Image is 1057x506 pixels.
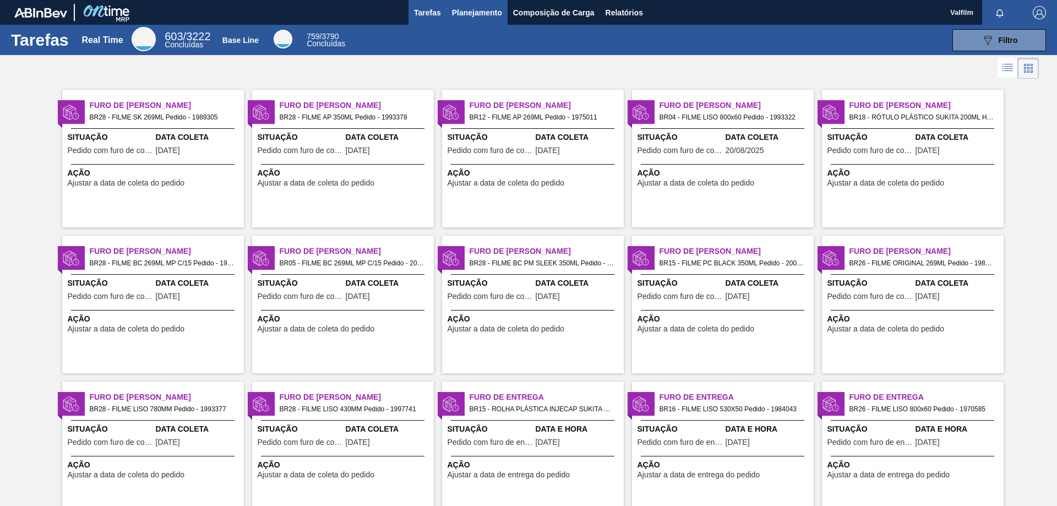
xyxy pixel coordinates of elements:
[448,423,533,435] span: Situação
[68,471,185,479] span: Ajustar a data de coleta do pedido
[638,459,811,471] span: Ação
[274,30,292,48] div: Base Line
[280,403,425,415] span: BR28 - FILME LISO 430MM Pedido - 1997741
[606,6,643,19] span: Relatórios
[633,396,649,412] img: status
[638,179,755,187] span: Ajustar a data de coleta do pedido
[68,292,153,301] span: Pedido com furo de coleta
[633,104,649,121] img: status
[448,313,621,325] span: Ação
[258,132,343,143] span: Situação
[638,423,723,435] span: Situação
[165,30,183,42] span: 603
[68,167,241,179] span: Ação
[68,438,153,447] span: Pedido com furo de coleta
[346,423,431,435] span: Data Coleta
[660,403,805,415] span: BR16 - FILME LISO 530X50 Pedido - 1984043
[448,325,565,333] span: Ajustar a data de coleta do pedido
[346,278,431,289] span: Data Coleta
[443,104,459,121] img: status
[638,146,723,155] span: Pedido com furo de coleta
[346,438,370,447] span: 25/08/2025
[443,250,459,266] img: status
[68,325,185,333] span: Ajustar a data de coleta do pedido
[90,257,235,269] span: BR28 - FILME BC 269ML MP C/15 Pedido - 1988868
[253,250,269,266] img: status
[68,278,153,289] span: Situação
[90,403,235,415] span: BR28 - FILME LISO 780MM Pedido - 1993377
[448,167,621,179] span: Ação
[156,278,241,289] span: Data Coleta
[68,179,185,187] span: Ajustar a data de coleta do pedido
[998,58,1018,79] div: Visão em Lista
[638,132,723,143] span: Situação
[827,438,913,447] span: Pedido com furo de entrega
[660,257,805,269] span: BR15 - FILME PC BLACK 350ML Pedido - 2008680
[916,423,1001,435] span: Data e Hora
[68,313,241,325] span: Ação
[827,278,913,289] span: Situação
[448,179,565,187] span: Ajustar a data de coleta do pedido
[156,423,241,435] span: Data Coleta
[470,403,615,415] span: BR15 - ROLHA PLÁSTICA INJECAP SUKITA SHORT Pedido - 1994848
[536,423,621,435] span: Data e Hora
[638,325,755,333] span: Ajustar a data de coleta do pedido
[253,104,269,121] img: status
[638,167,811,179] span: Ação
[726,423,811,435] span: Data e Hora
[258,146,343,155] span: Pedido com furo de coleta
[513,6,595,19] span: Composição de Carga
[156,292,180,301] span: 25/08/2025
[916,132,1001,143] span: Data Coleta
[452,6,502,19] span: Planejamento
[660,111,805,123] span: BR04 - FILME LISO 800x60 Pedido - 1993322
[999,36,1018,45] span: Filtro
[68,423,153,435] span: Situação
[346,132,431,143] span: Data Coleta
[536,278,621,289] span: Data Coleta
[638,438,723,447] span: Pedido com furo de entrega
[90,391,244,403] span: Furo de Coleta
[90,100,244,111] span: Furo de Coleta
[448,132,533,143] span: Situação
[849,111,995,123] span: BR18 - RÓTULO PLÁSTICO SUKITA 200ML H Pedido - 1988542
[81,35,123,45] div: Real Time
[952,29,1046,51] button: Filtro
[470,257,615,269] span: BR28 - FILME BC PM SLEEK 350ML Pedido - 1981347
[827,313,1001,325] span: Ação
[470,391,624,403] span: Furo de Entrega
[448,278,533,289] span: Situação
[90,111,235,123] span: BR28 - FILME SK 269ML Pedido - 1989305
[222,36,259,45] div: Base Line
[448,471,570,479] span: Ajustar a data de entrega do pedido
[536,292,560,301] span: 25/08/2025
[156,438,180,447] span: 23/08/2025
[638,313,811,325] span: Ação
[253,396,269,412] img: status
[849,403,995,415] span: BR26 - FILME LISO 800x60 Pedido - 1970585
[638,278,723,289] span: Situação
[63,250,79,266] img: status
[827,423,913,435] span: Situação
[633,250,649,266] img: status
[307,39,345,48] span: Concluídas
[822,104,839,121] img: status
[536,438,560,447] span: 25/08/2025,
[916,292,940,301] span: 15/08/2025
[726,146,764,155] span: 20/08/2025
[68,459,241,471] span: Ação
[307,32,339,41] span: / 3790
[1033,6,1046,19] img: Logout
[346,146,370,155] span: 22/08/2025
[165,30,210,42] span: / 3222
[156,132,241,143] span: Data Coleta
[346,292,370,301] span: 25/08/2025
[90,246,244,257] span: Furo de Coleta
[165,32,210,48] div: Real Time
[11,34,69,46] h1: Tarefas
[258,179,375,187] span: Ajustar a data de coleta do pedido
[916,146,940,155] span: 23/08/2025
[14,8,67,18] img: TNhmsLtSVTkK8tSr43FrP2fwEKptu5GPRR3wAAAABJRU5ErkJggg==
[827,146,913,155] span: Pedido com furo de coleta
[258,292,343,301] span: Pedido com furo de coleta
